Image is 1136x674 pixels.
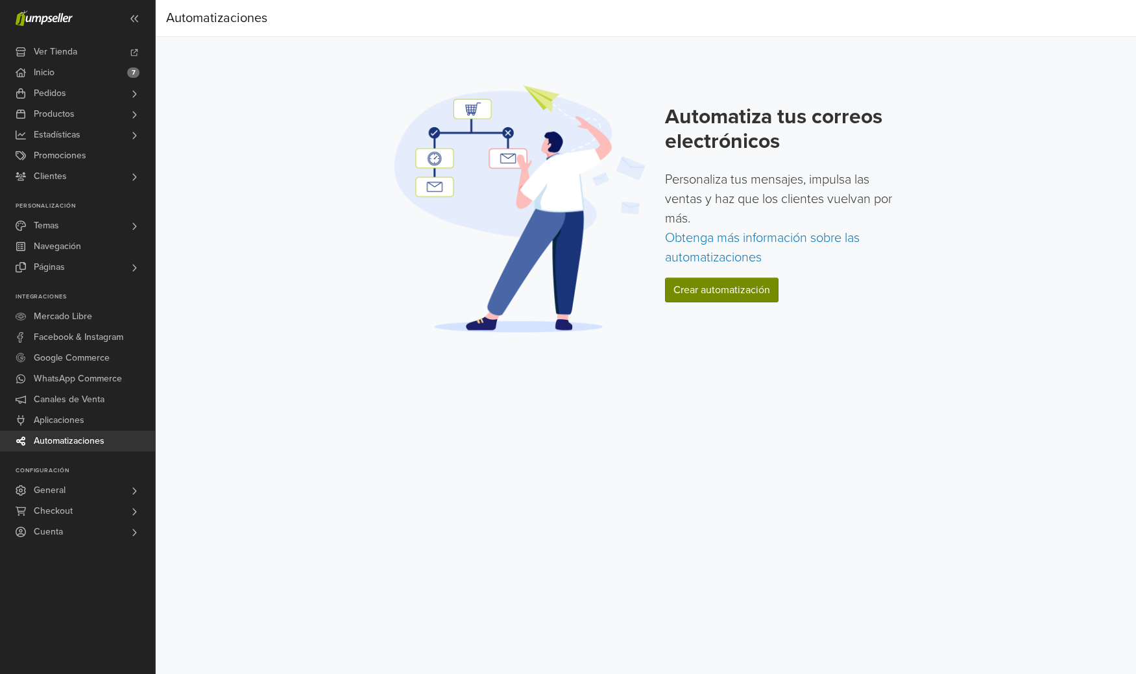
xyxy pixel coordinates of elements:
span: Canales de Venta [34,389,104,410]
span: WhatsApp Commerce [34,368,122,389]
p: Personalización [16,202,155,210]
span: Checkout [34,501,73,522]
span: Páginas [34,257,65,278]
span: Inicio [34,62,54,83]
span: General [34,480,66,501]
p: Configuración [16,467,155,475]
span: Navegación [34,236,81,257]
span: Facebook & Instagram [34,327,123,348]
img: Automation [390,84,649,333]
span: Cuenta [34,522,63,542]
span: Google Commerce [34,348,110,368]
a: Obtenga más información sobre las automatizaciones [665,230,860,265]
span: Estadísticas [34,125,80,145]
span: Automatizaciones [34,431,104,451]
span: Mercado Libre [34,306,92,327]
a: Crear automatización [665,278,779,302]
p: Integraciones [16,293,155,301]
div: Automatizaciones [166,5,267,31]
p: Personaliza tus mensajes, impulsa las ventas y haz que los clientes vuelvan por más. [665,170,902,267]
span: Temas [34,215,59,236]
span: Aplicaciones [34,410,84,431]
span: Clientes [34,166,67,187]
span: Ver Tienda [34,42,77,62]
span: Pedidos [34,83,66,104]
span: 7 [127,67,139,78]
h2: Automatiza tus correos electrónicos [665,104,902,154]
span: Productos [34,104,75,125]
span: Promociones [34,145,86,166]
